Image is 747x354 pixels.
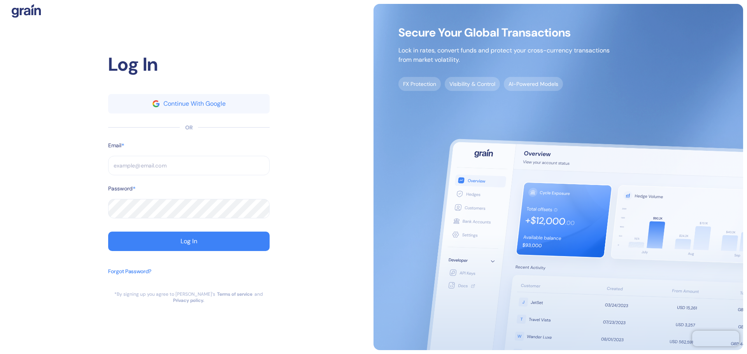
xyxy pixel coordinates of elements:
p: Lock in rates, convert funds and protect your cross-currency transactions from market volatility. [398,46,610,65]
input: example@email.com [108,156,270,175]
span: FX Protection [398,77,441,91]
img: google [153,100,160,107]
span: Secure Your Global Transactions [398,29,610,37]
button: Log In [108,232,270,251]
label: Email [108,141,121,150]
div: Forgot Password? [108,267,151,276]
span: AI-Powered Models [504,77,563,91]
img: signup-main-image [373,4,743,350]
a: Terms of service [217,291,253,297]
div: Log In [181,238,197,244]
div: Log In [108,51,270,78]
div: *By signing up you agree to [PERSON_NAME]’s [114,291,215,297]
div: OR [185,124,193,132]
span: Visibility & Control [445,77,500,91]
div: and [254,291,263,297]
iframe: Chatra live chat [692,331,739,346]
div: Continue With Google [163,101,226,107]
img: logo [12,4,41,18]
label: Password [108,185,133,193]
button: Forgot Password? [108,263,151,291]
button: googleContinue With Google [108,94,270,113]
a: Privacy policy. [173,297,204,303]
